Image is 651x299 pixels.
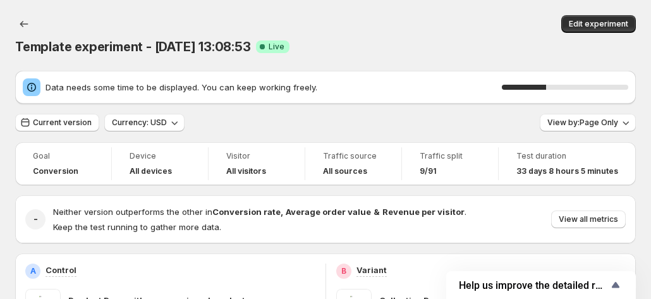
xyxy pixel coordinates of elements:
[33,213,38,226] h2: -
[547,118,618,128] span: View by: Page Only
[551,211,626,228] button: View all metrics
[382,207,465,217] strong: Revenue per visitor
[459,279,608,291] span: Help us improve the detailed report for A/B campaigns
[33,150,94,178] a: GoalConversion
[323,150,384,178] a: Traffic sourceAll sources
[33,151,94,161] span: Goal
[420,150,480,178] a: Traffic split9/91
[569,19,628,29] span: Edit experiment
[286,207,371,217] strong: Average order value
[130,166,172,176] h4: All devices
[516,150,618,178] a: Test duration33 days 8 hours 5 minutes
[226,150,287,178] a: VisitorAll visitors
[46,81,502,94] span: Data needs some time to be displayed. You can keep working freely.
[374,207,380,217] strong: &
[420,151,480,161] span: Traffic split
[53,207,466,217] span: Neither version outperforms the other in .
[356,264,387,276] p: Variant
[130,151,190,161] span: Device
[281,207,283,217] strong: ,
[516,166,618,176] span: 33 days 8 hours 5 minutes
[323,166,367,176] h4: All sources
[269,42,284,52] span: Live
[516,151,618,161] span: Test duration
[33,118,92,128] span: Current version
[459,278,623,293] button: Show survey - Help us improve the detailed report for A/B campaigns
[15,114,99,131] button: Current version
[53,222,221,232] span: Keep the test running to gather more data.
[15,15,33,33] button: Back
[323,151,384,161] span: Traffic source
[112,118,167,128] span: Currency: USD
[130,150,190,178] a: DeviceAll devices
[561,15,636,33] button: Edit experiment
[212,207,281,217] strong: Conversion rate
[104,114,185,131] button: Currency: USD
[226,151,287,161] span: Visitor
[341,266,346,276] h2: B
[559,214,618,224] span: View all metrics
[226,166,266,176] h4: All visitors
[420,166,437,176] span: 9/91
[15,39,251,54] span: Template experiment - [DATE] 13:08:53
[46,264,76,276] p: Control
[540,114,636,131] button: View by:Page Only
[33,166,78,176] span: Conversion
[30,266,36,276] h2: A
